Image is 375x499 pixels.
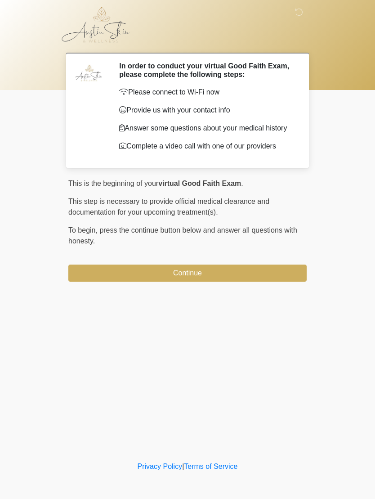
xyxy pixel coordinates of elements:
[119,105,293,116] p: Provide us with your contact info
[182,463,184,470] a: |
[158,180,241,187] strong: virtual Good Faith Exam
[184,463,237,470] a: Terms of Service
[68,198,269,216] span: This step is necessary to provide official medical clearance and documentation for your upcoming ...
[119,141,293,152] p: Complete a video call with one of our providers
[138,463,183,470] a: Privacy Policy
[68,265,307,282] button: Continue
[119,62,293,79] h2: In order to conduct your virtual Good Faith Exam, please complete the following steps:
[68,226,99,234] span: To begin,
[119,87,293,98] p: Please connect to Wi-Fi now
[241,180,243,187] span: .
[119,123,293,134] p: Answer some questions about your medical history
[59,7,139,43] img: Austin Skin & Wellness Logo
[68,180,158,187] span: This is the beginning of your
[68,226,297,245] span: press the continue button below and answer all questions with honesty.
[75,62,102,89] img: Agent Avatar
